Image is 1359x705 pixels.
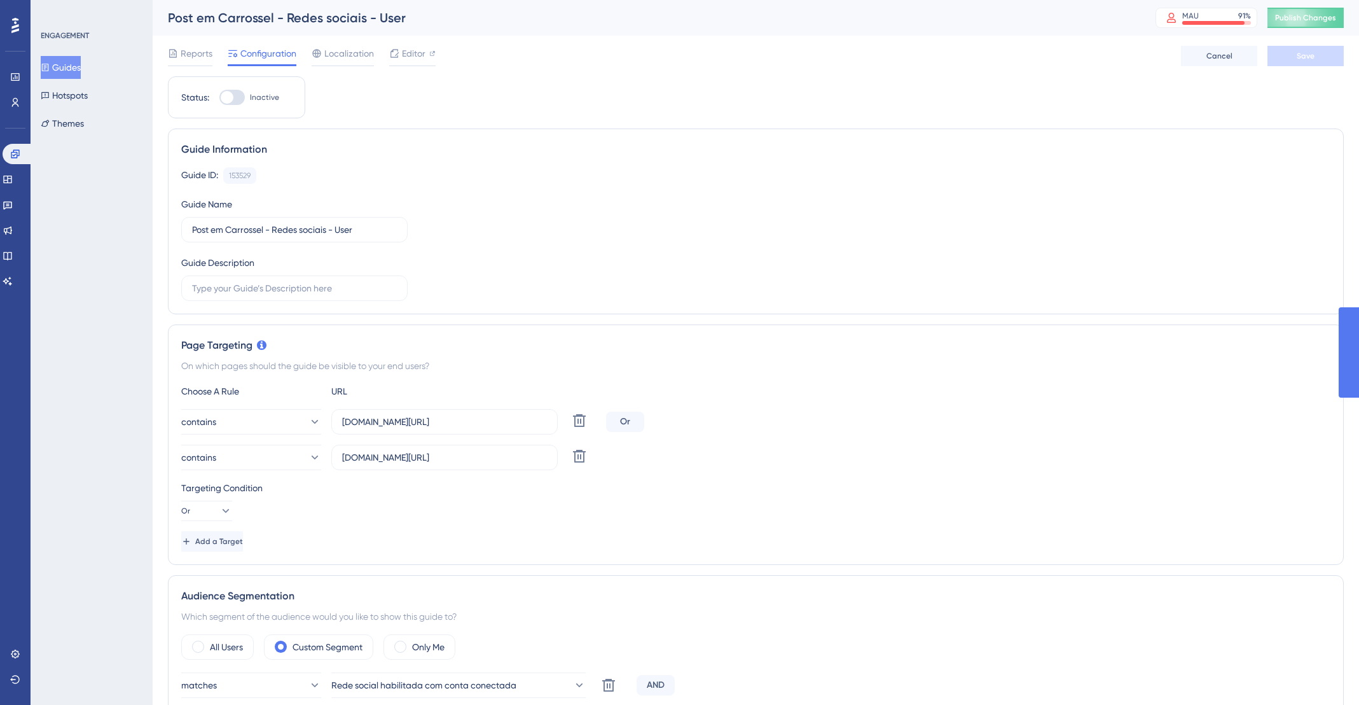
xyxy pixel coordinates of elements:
[41,112,84,135] button: Themes
[331,673,586,698] button: Rede social habilitada com conta conectada
[1267,46,1344,66] button: Save
[293,639,362,655] label: Custom Segment
[342,450,547,464] input: yourwebsite.com/path
[331,384,471,399] div: URL
[1206,51,1232,61] span: Cancel
[181,501,232,521] button: Or
[324,46,374,61] span: Localization
[637,675,675,695] div: AND
[181,678,217,693] span: matches
[181,589,1330,604] div: Audience Segmentation
[181,414,216,429] span: contains
[181,531,243,552] button: Add a Target
[41,31,89,41] div: ENGAGEMENT
[181,142,1330,157] div: Guide Information
[181,197,232,212] div: Guide Name
[342,415,547,429] input: yourwebsite.com/path
[181,445,321,470] button: contains
[181,46,212,61] span: Reports
[1275,13,1336,23] span: Publish Changes
[168,9,1124,27] div: Post em Carrossel - Redes sociais - User
[1182,11,1199,21] div: MAU
[250,92,279,102] span: Inactive
[181,90,209,105] div: Status:
[229,171,251,181] div: 153529
[1297,51,1314,61] span: Save
[41,56,81,79] button: Guides
[1181,46,1257,66] button: Cancel
[192,223,397,237] input: Type your Guide’s Name here
[181,480,1330,496] div: Targeting Condition
[181,609,1330,624] div: Which segment of the audience would you like to show this guide to?
[402,46,425,61] span: Editor
[181,506,190,516] span: Or
[195,536,243,547] span: Add a Target
[1238,11,1251,21] div: 91 %
[181,450,216,465] span: contains
[1267,8,1344,28] button: Publish Changes
[181,338,1330,353] div: Page Targeting
[181,167,218,184] div: Guide ID:
[210,639,243,655] label: All Users
[331,678,516,693] span: Rede social habilitada com conta conectada
[181,255,254,270] div: Guide Description
[606,412,644,432] div: Or
[181,409,321,435] button: contains
[181,358,1330,373] div: On which pages should the guide be visible to your end users?
[181,673,321,698] button: matches
[41,84,88,107] button: Hotspots
[412,639,445,655] label: Only Me
[1306,655,1344,693] iframe: UserGuiding AI Assistant Launcher
[181,384,321,399] div: Choose A Rule
[192,281,397,295] input: Type your Guide’s Description here
[240,46,296,61] span: Configuration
